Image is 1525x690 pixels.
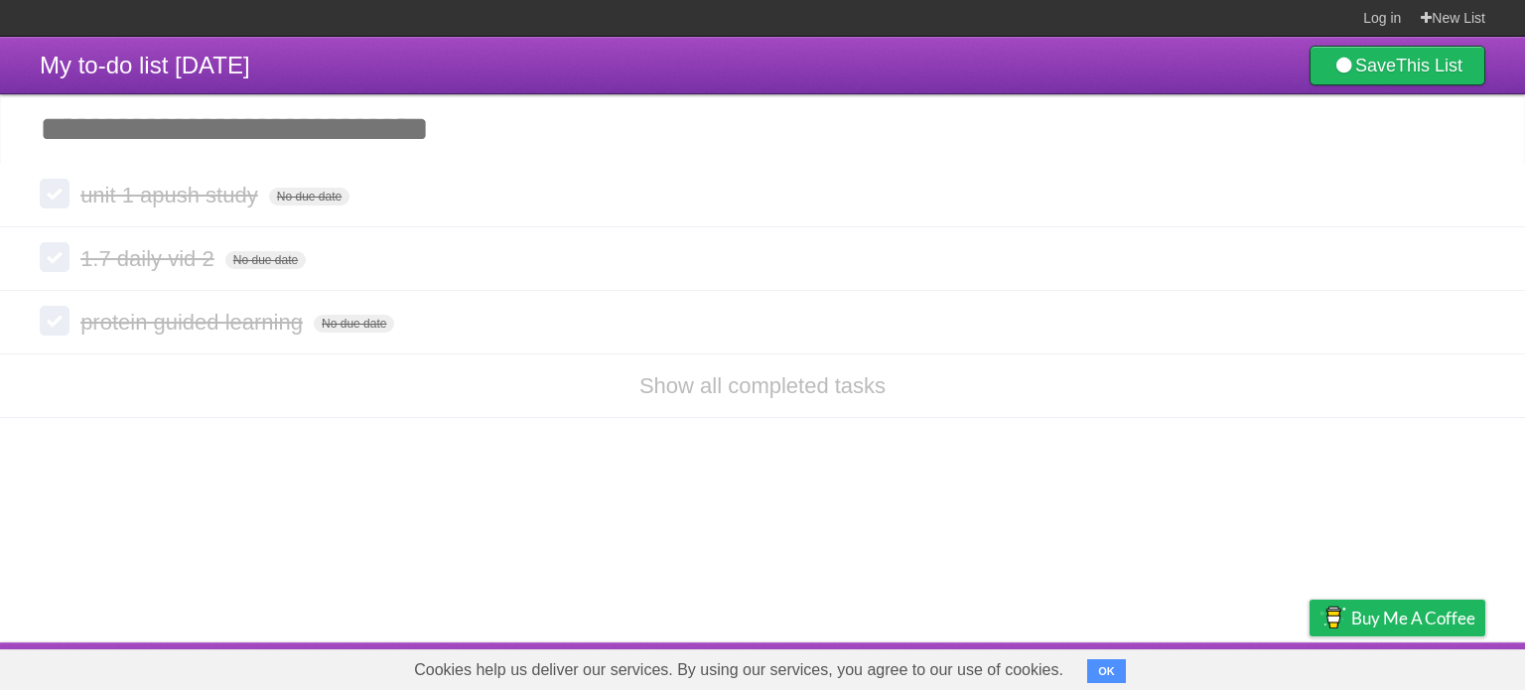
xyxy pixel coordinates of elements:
button: OK [1087,659,1126,683]
label: Done [40,179,69,208]
a: Suggest a feature [1360,647,1485,685]
img: Buy me a coffee [1319,601,1346,634]
span: Buy me a coffee [1351,601,1475,635]
a: SaveThis List [1310,46,1485,85]
a: About [1045,647,1087,685]
a: Developers [1111,647,1191,685]
span: No due date [225,251,306,269]
span: Cookies help us deliver our services. By using our services, you agree to our use of cookies. [394,650,1083,690]
label: Done [40,242,69,272]
label: Done [40,306,69,336]
a: Buy me a coffee [1310,600,1485,636]
b: This List [1396,56,1462,75]
span: No due date [269,188,349,206]
span: No due date [314,315,394,333]
span: unit 1 apush study [80,183,263,207]
a: Terms [1216,647,1260,685]
a: Privacy [1284,647,1335,685]
span: 1.7 daily vid 2 [80,246,219,271]
a: Show all completed tasks [639,373,886,398]
span: protein guided learning [80,310,308,335]
span: My to-do list [DATE] [40,52,250,78]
